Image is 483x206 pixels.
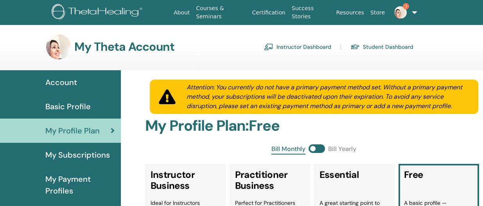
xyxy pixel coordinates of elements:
[52,4,145,21] img: logo.png
[45,149,110,161] span: My Subscriptions
[45,76,77,88] span: Account
[264,43,273,50] img: chalkboard-teacher.svg
[46,34,71,59] img: default.png
[328,144,356,154] span: Bill Yearly
[403,3,409,9] span: 1
[394,6,407,19] img: default.png
[45,101,91,112] span: Basic Profile
[45,125,100,137] span: My Profile Plan
[45,173,115,197] span: My Payment Profiles
[289,1,333,24] a: Success Stories
[74,40,174,54] h3: My Theta Account
[271,144,305,154] span: Bill Monthly
[350,41,413,53] a: Student Dashboard
[350,44,360,50] img: graduation-cap.svg
[193,1,249,24] a: Courses & Seminars
[177,83,478,111] div: Attention: You currently do not have a primary payment method set. Without a primary payment meth...
[367,5,388,20] a: Store
[249,5,288,20] a: Certification
[333,5,368,20] a: Resources
[264,41,331,53] a: Instructor Dashboard
[171,5,193,20] a: About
